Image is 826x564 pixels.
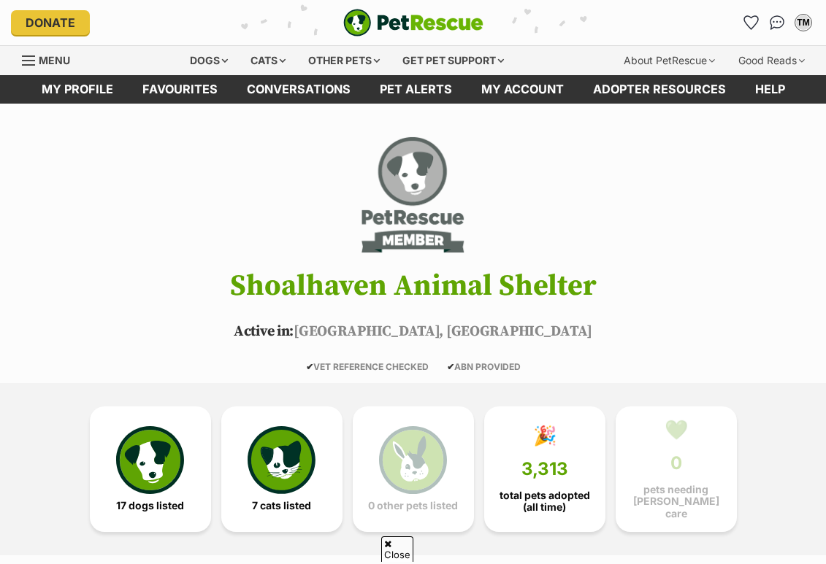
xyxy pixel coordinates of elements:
icon: ✔ [447,361,454,372]
div: Get pet support [392,46,514,75]
div: TM [796,15,811,30]
a: Pet alerts [365,75,467,104]
span: Close [381,536,413,562]
div: Cats [240,46,296,75]
img: cat-icon-068c71abf8fe30c970a85cd354bc8e23425d12f6e8612795f06af48be43a487a.svg [248,426,315,493]
a: 🎉 3,313 total pets adopted (all time) [484,406,605,532]
a: Conversations [765,11,789,34]
a: My account [467,75,578,104]
a: Donate [11,10,90,35]
a: PetRescue [343,9,483,36]
a: conversations [232,75,365,104]
a: 17 dogs listed [90,406,211,532]
a: Favourites [128,75,232,104]
div: About PetRescue [613,46,725,75]
ul: Account quick links [739,11,815,34]
span: 0 other pets listed [368,500,458,511]
a: 💚 0 pets needing [PERSON_NAME] care [616,406,737,532]
span: pets needing [PERSON_NAME] care [628,484,724,519]
span: 3,313 [521,459,568,479]
div: 💚 [665,419,688,441]
div: 🎉 [533,425,557,447]
a: 7 cats listed [221,406,343,532]
a: 0 other pets listed [353,406,474,532]
a: Favourites [739,11,762,34]
img: petrescue-icon-eee76f85a60ef55c4a1927667547b313a7c0e82042636edf73dce9c88f694885.svg [116,426,183,493]
span: 7 cats listed [252,500,311,511]
img: bunny-icon-b786713a4a21a2fe6d13e954f4cb29d131f1b31f8a74b52ca2c6d2999bc34bbe.svg [379,426,446,493]
a: My profile [27,75,128,104]
span: Active in: [234,322,294,341]
span: 17 dogs listed [116,500,184,511]
div: Dogs [180,46,238,75]
span: VET REFERENCE CHECKED [306,361,429,372]
span: ABN PROVIDED [447,361,521,372]
span: Menu [39,54,70,66]
icon: ✔ [306,361,313,372]
div: Good Reads [728,46,815,75]
img: logo-e224e6f780fb5917bec1dbf3a21bbac754714ae5b6737aabdf751b685950b380.svg [343,9,483,36]
button: My account [792,11,815,34]
a: Adopter resources [578,75,741,104]
span: total pets adopted (all time) [497,490,593,513]
div: Other pets [298,46,390,75]
img: chat-41dd97257d64d25036548639549fe6c8038ab92f7586957e7f3b1b290dea8141.svg [770,15,785,30]
img: Shoalhaven Animal Shelter [358,133,468,257]
span: 0 [670,453,682,474]
a: Help [741,75,800,104]
a: Menu [22,46,80,72]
